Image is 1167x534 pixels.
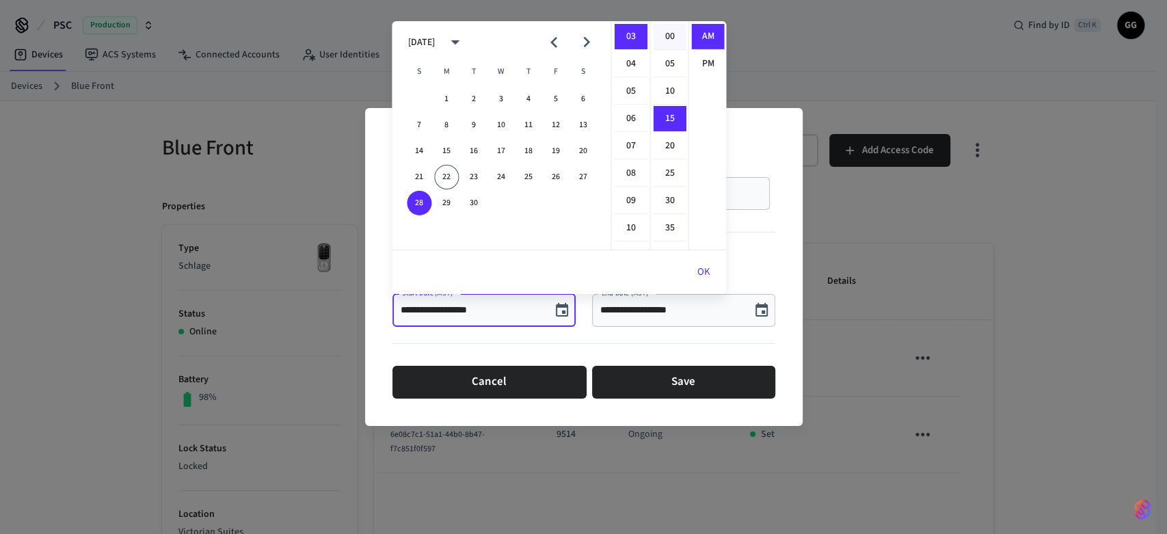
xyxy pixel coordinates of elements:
[653,24,686,50] li: 0 minutes
[516,58,541,85] span: Thursday
[544,139,568,163] button: 19
[489,58,513,85] span: Wednesday
[571,113,595,137] button: 13
[653,106,686,132] li: 15 minutes
[538,26,570,58] button: Previous month
[614,51,647,77] li: 4 hours
[489,139,513,163] button: 17
[571,139,595,163] button: 20
[653,243,686,269] li: 40 minutes
[544,165,568,189] button: 26
[544,113,568,137] button: 12
[439,26,471,58] button: calendar view is open, switch to year view
[434,58,459,85] span: Monday
[461,191,486,215] button: 30
[544,58,568,85] span: Friday
[434,139,459,163] button: 15
[680,256,726,289] button: OK
[653,215,686,241] li: 35 minutes
[614,133,647,159] li: 7 hours
[653,188,686,214] li: 30 minutes
[688,21,726,250] ul: Select meridiem
[402,288,456,298] label: Start Date (MST)
[407,165,431,189] button: 21
[489,113,513,137] button: 10
[571,87,595,111] button: 6
[408,35,435,49] div: [DATE]
[653,79,686,105] li: 10 minutes
[592,366,775,399] button: Save
[653,133,686,159] li: 20 minutes
[434,165,459,189] button: 22
[489,165,513,189] button: 24
[614,215,647,241] li: 10 hours
[516,139,541,163] button: 18
[407,113,431,137] button: 7
[571,165,595,189] button: 27
[407,58,431,85] span: Sunday
[614,188,647,214] li: 9 hours
[461,139,486,163] button: 16
[544,87,568,111] button: 5
[649,21,688,250] ul: Select minutes
[748,297,775,324] button: Choose date, selected date is Sep 22, 2025
[407,139,431,163] button: 14
[1134,498,1151,520] img: SeamLogoGradient.69752ec5.svg
[461,113,486,137] button: 9
[614,24,647,50] li: 3 hours
[570,26,602,58] button: Next month
[392,366,587,399] button: Cancel
[434,191,459,215] button: 29
[461,87,486,111] button: 2
[611,21,649,250] ul: Select hours
[489,87,513,111] button: 3
[602,288,652,298] label: End Date (MST)
[571,58,595,85] span: Saturday
[614,79,647,105] li: 5 hours
[653,161,686,187] li: 25 minutes
[434,113,459,137] button: 8
[434,87,459,111] button: 1
[548,297,576,324] button: Choose date, selected date is Sep 28, 2025
[407,191,431,215] button: 28
[614,106,647,132] li: 6 hours
[516,113,541,137] button: 11
[516,165,541,189] button: 25
[691,24,724,50] li: AM
[461,58,486,85] span: Tuesday
[614,161,647,187] li: 8 hours
[691,51,724,77] li: PM
[614,243,647,268] li: 11 hours
[516,87,541,111] button: 4
[461,165,486,189] button: 23
[653,51,686,77] li: 5 minutes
